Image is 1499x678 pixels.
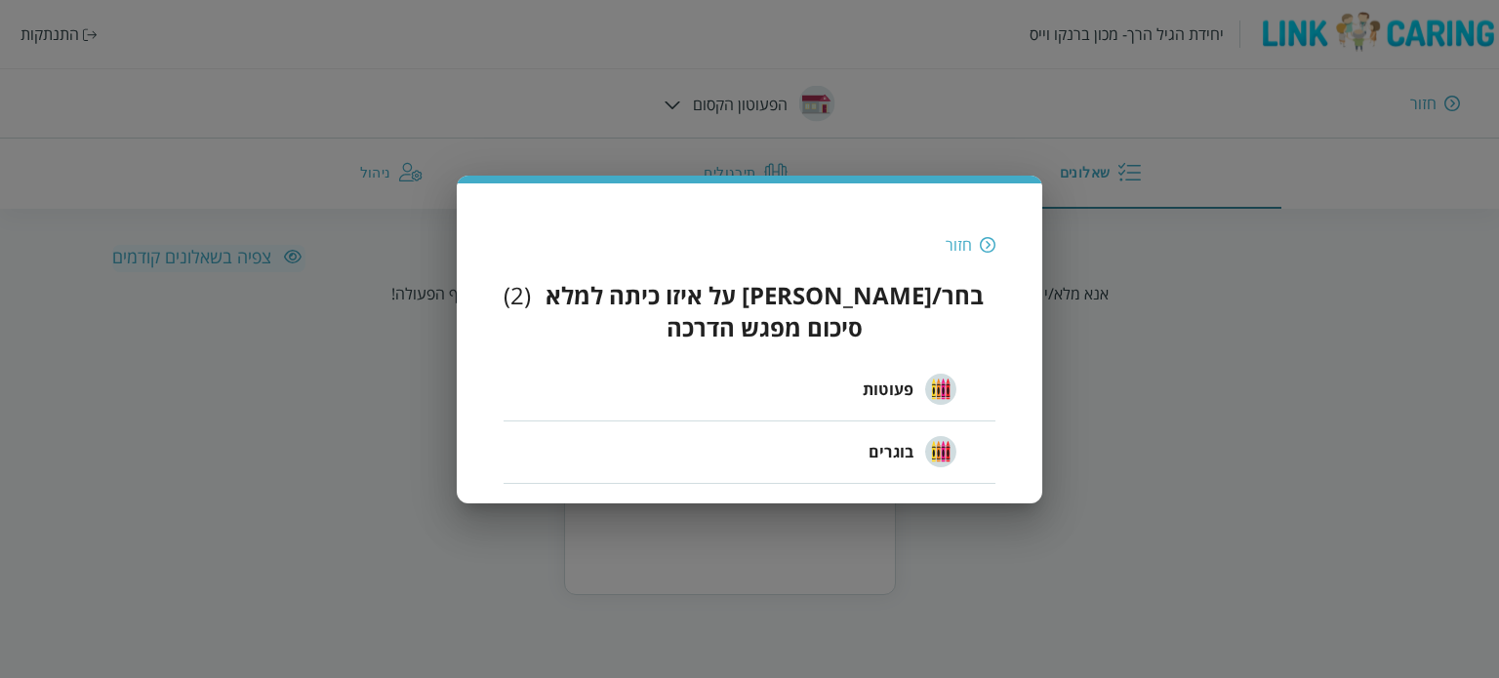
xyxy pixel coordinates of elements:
img: בוגרים [925,436,956,467]
img: חזור [980,236,995,254]
div: ( 2 ) [504,279,531,343]
div: חזור [946,234,972,256]
h3: בחר/[PERSON_NAME] על איזו כיתה למלא סיכום מפגש הדרכה [533,279,995,343]
span: בוגרים [869,440,913,463]
img: פעוטות [925,374,956,405]
span: פעוטות [863,378,913,401]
